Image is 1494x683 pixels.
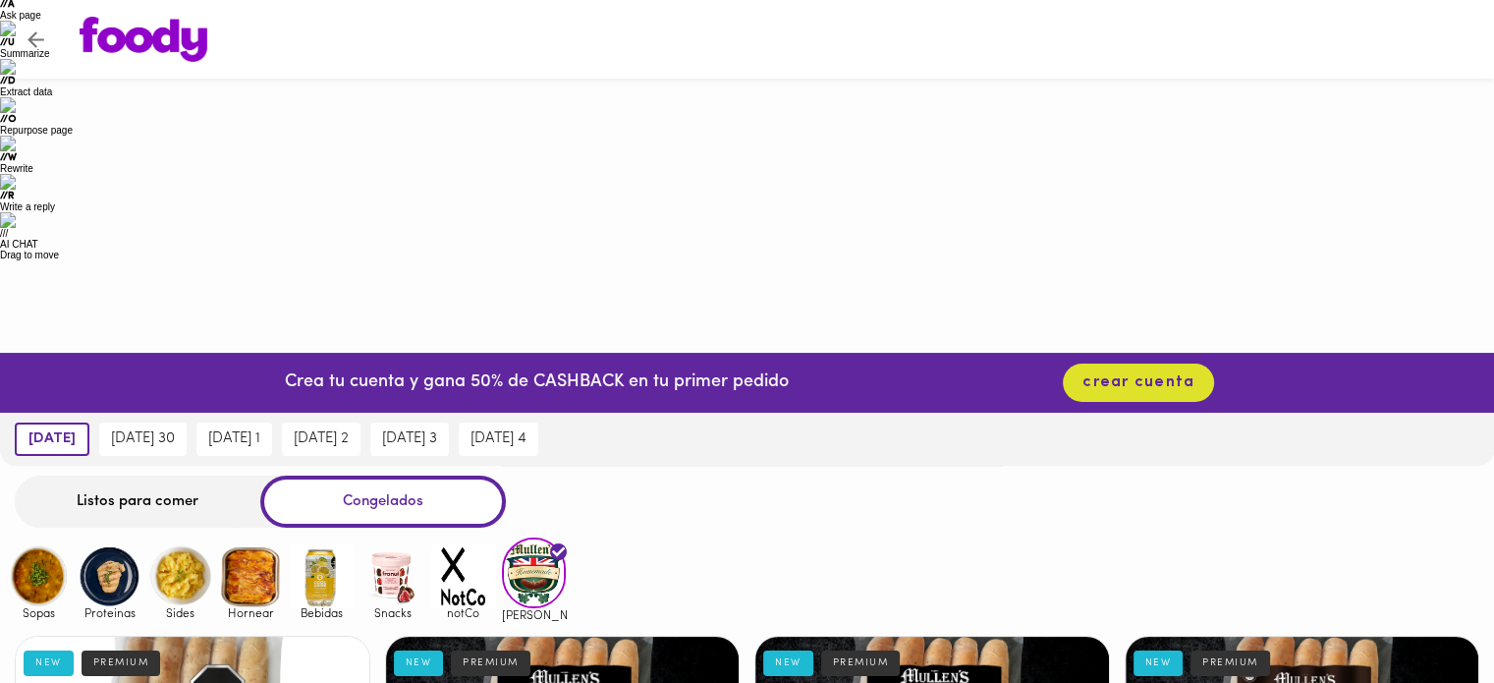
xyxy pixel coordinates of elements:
[290,544,354,608] img: Bebidas
[394,651,444,676] div: NEW
[1134,651,1184,676] div: NEW
[219,606,283,619] span: Hornear
[1082,373,1194,392] span: crear cuenta
[285,370,789,396] p: Crea tu cuenta y gana 50% de CASHBACK en tu primer pedido
[763,651,813,676] div: NEW
[28,430,76,448] span: [DATE]
[1190,651,1270,676] div: PREMIUM
[99,423,187,456] button: [DATE] 30
[382,430,437,448] span: [DATE] 3
[111,430,175,448] span: [DATE] 30
[148,606,212,619] span: Sides
[7,544,71,608] img: Sopas
[1380,569,1474,663] iframe: Messagebird Livechat Widget
[15,476,260,528] div: Listos para comer
[7,606,71,619] span: Sopas
[502,608,566,621] span: [PERSON_NAME]
[282,423,360,456] button: [DATE] 2
[15,423,89,456] button: [DATE]
[431,606,495,619] span: notCo
[260,476,506,528] div: Congelados
[208,430,260,448] span: [DATE] 1
[821,651,901,676] div: PREMIUM
[431,544,495,608] img: notCo
[82,651,161,676] div: PREMIUM
[294,430,349,448] span: [DATE] 2
[24,651,74,676] div: NEW
[470,430,526,448] span: [DATE] 4
[219,544,283,608] img: Hornear
[148,544,212,608] img: Sides
[459,423,538,456] button: [DATE] 4
[1063,364,1214,402] button: crear cuenta
[370,423,449,456] button: [DATE] 3
[196,423,272,456] button: [DATE] 1
[78,606,141,619] span: Proteinas
[451,651,530,676] div: PREMIUM
[502,538,566,607] img: mullens
[360,544,424,608] img: Snacks
[360,606,424,619] span: Snacks
[290,606,354,619] span: Bebidas
[78,544,141,608] img: Proteinas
